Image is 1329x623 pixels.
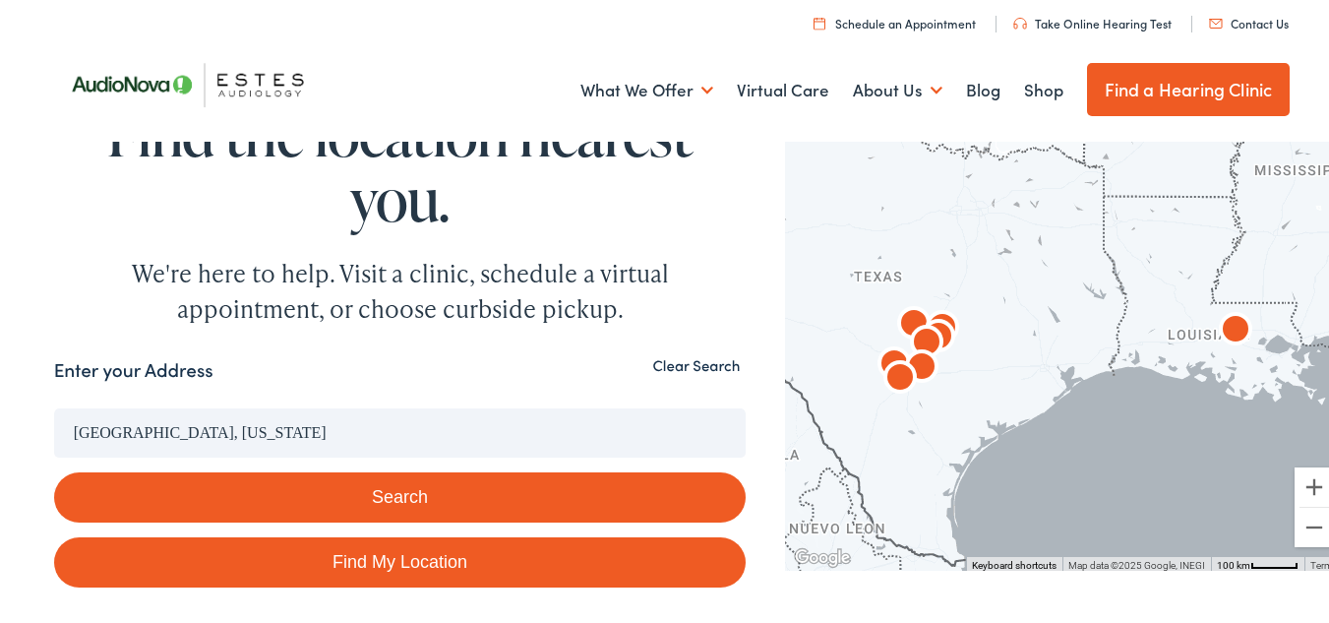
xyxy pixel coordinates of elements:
a: Open this area in Google Maps (opens a new window) [790,542,855,568]
button: Clear Search [646,353,746,372]
a: Shop [1024,51,1063,124]
img: utility icon [1013,15,1027,27]
span: Map data ©2025 Google, INEGI [1068,557,1205,568]
img: Google [790,542,855,568]
input: Enter your address or zip code [54,405,747,455]
h1: Find the location nearest you. [54,98,747,228]
button: Keyboard shortcuts [972,556,1057,570]
button: Map Scale: 100 km per 45 pixels [1211,554,1304,568]
div: AudioNova [890,299,937,346]
label: Enter your Address [54,353,213,382]
a: Contact Us [1209,12,1289,29]
span: 100 km [1217,557,1250,568]
div: AudioNova [898,343,945,390]
a: Find My Location [54,534,747,585]
a: Blog [966,51,1000,124]
div: AudioNova [1212,305,1259,352]
div: AudioNova [919,303,966,350]
a: Virtual Care [737,51,829,124]
img: utility icon [1209,16,1223,26]
a: Find a Hearing Clinic [1087,60,1291,113]
a: About Us [853,51,942,124]
a: Take Online Hearing Test [1013,12,1172,29]
div: AudioNova [876,353,924,401]
a: Schedule an Appointment [814,12,976,29]
div: AudioNova [903,318,950,365]
a: What We Offer [580,51,713,124]
button: Search [54,469,747,520]
div: AudioNova [915,312,962,359]
div: We're here to help. Visit a clinic, schedule a virtual appointment, or choose curbside pickup. [86,253,715,324]
img: utility icon [814,14,825,27]
div: AudioNova [871,340,918,387]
